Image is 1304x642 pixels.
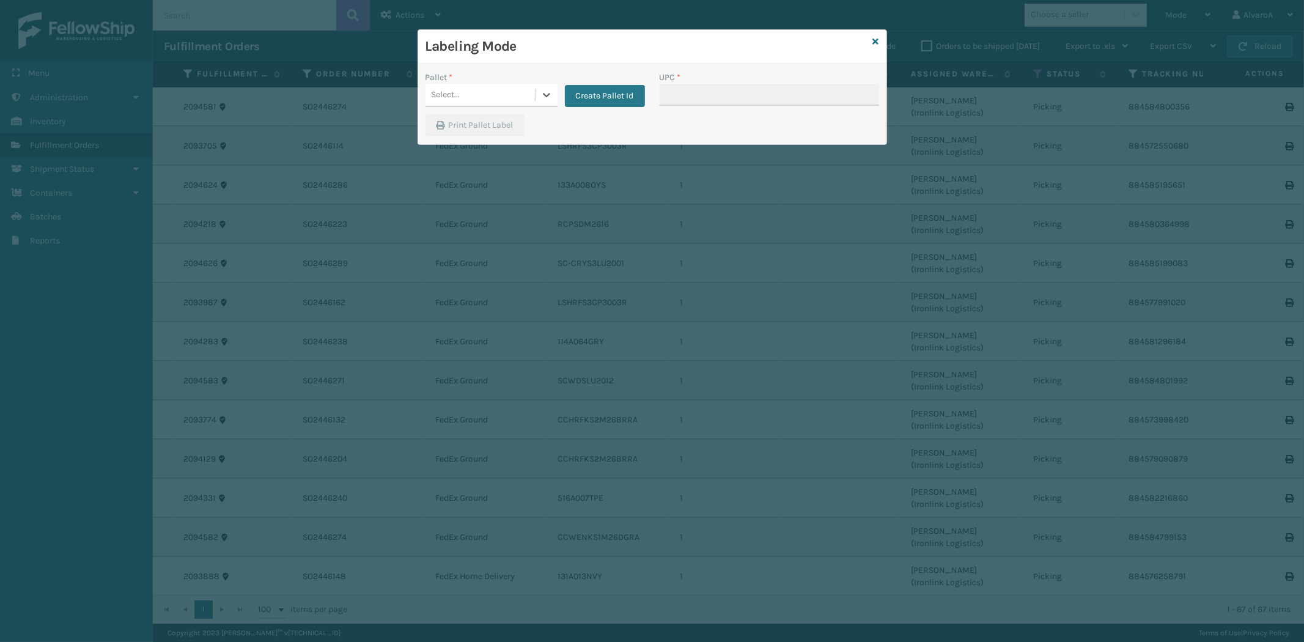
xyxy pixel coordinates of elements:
[425,71,453,84] label: Pallet
[425,37,868,56] h3: Labeling Mode
[432,89,460,101] div: Select...
[660,71,681,84] label: UPC
[425,114,525,136] button: Print Pallet Label
[565,85,645,107] button: Create Pallet Id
